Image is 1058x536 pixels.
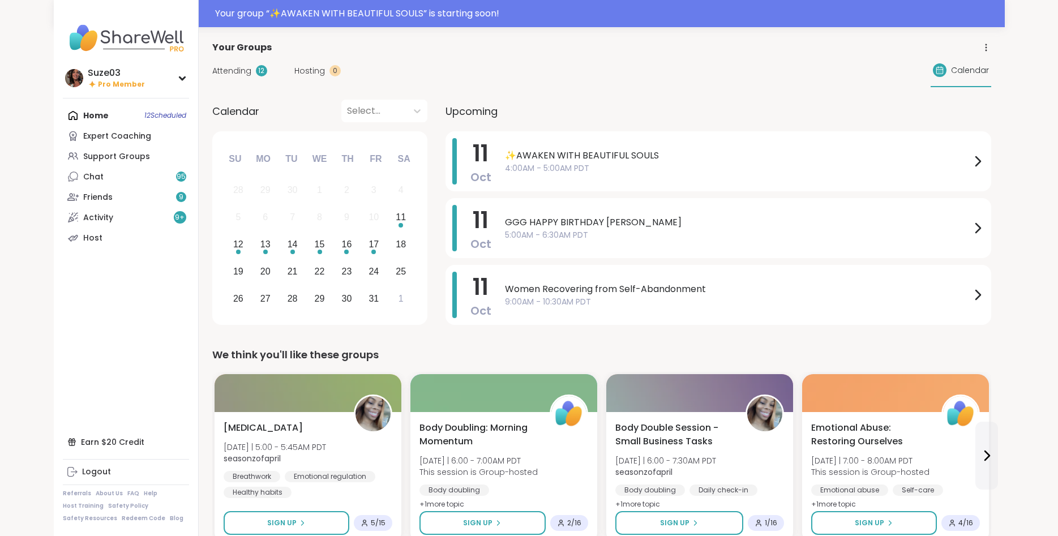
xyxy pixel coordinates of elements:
[335,286,359,311] div: Choose Thursday, October 30th, 2025
[317,209,322,225] div: 8
[811,455,930,466] span: [DATE] | 7:00 - 8:00AM PDT
[315,237,325,252] div: 15
[951,65,989,76] span: Calendar
[342,264,352,279] div: 23
[88,67,145,79] div: Suze03
[362,233,386,257] div: Choose Friday, October 17th, 2025
[943,396,978,431] img: ShareWell
[371,182,376,198] div: 3
[371,518,385,528] span: 5 / 15
[369,209,379,225] div: 10
[419,455,538,466] span: [DATE] | 6:00 - 7:00AM PDT
[317,182,322,198] div: 1
[369,264,379,279] div: 24
[335,259,359,284] div: Choose Thursday, October 23rd, 2025
[505,296,971,308] span: 9:00AM - 10:30AM PDT
[307,233,332,257] div: Choose Wednesday, October 15th, 2025
[660,518,689,528] span: Sign Up
[63,18,189,58] img: ShareWell Nav Logo
[260,264,271,279] div: 20
[212,65,251,77] span: Attending
[615,421,733,448] span: Body Double Session - Small Business Tasks
[222,147,247,171] div: Su
[294,65,325,77] span: Hosting
[615,455,716,466] span: [DATE] | 6:00 - 7:30AM PDT
[307,147,332,171] div: We
[212,104,259,119] span: Calendar
[419,511,546,535] button: Sign Up
[362,205,386,230] div: Not available Friday, October 10th, 2025
[342,291,352,306] div: 30
[260,237,271,252] div: 13
[615,484,685,496] div: Body doubling
[389,178,413,203] div: Not available Saturday, October 4th, 2025
[389,205,413,230] div: Choose Saturday, October 11th, 2025
[263,209,268,225] div: 6
[83,212,113,224] div: Activity
[63,462,189,482] a: Logout
[765,518,777,528] span: 1 / 16
[256,65,267,76] div: 12
[551,396,586,431] img: ShareWell
[280,286,305,311] div: Choose Tuesday, October 28th, 2025
[65,69,83,87] img: Suze03
[855,518,884,528] span: Sign Up
[253,205,277,230] div: Not available Monday, October 6th, 2025
[470,169,491,185] span: Oct
[122,514,165,522] a: Redeem Code
[267,518,297,528] span: Sign Up
[505,229,971,241] span: 5:00AM - 6:30AM PDT
[419,484,489,496] div: Body doubling
[315,264,325,279] div: 22
[279,147,304,171] div: Tu
[63,502,104,510] a: Host Training
[288,237,298,252] div: 14
[747,396,782,431] img: seasonzofapril
[505,149,971,162] span: ✨AWAKEN WITH BEAUTIFUL SOULS
[290,209,295,225] div: 7
[389,286,413,311] div: Choose Saturday, November 1st, 2025
[362,259,386,284] div: Choose Friday, October 24th, 2025
[83,171,104,183] div: Chat
[63,432,189,452] div: Earn $20 Credit
[280,233,305,257] div: Choose Tuesday, October 14th, 2025
[83,233,102,244] div: Host
[344,209,349,225] div: 9
[811,466,930,478] span: This session is Group-hosted
[226,205,251,230] div: Not available Sunday, October 5th, 2025
[335,233,359,257] div: Choose Thursday, October 16th, 2025
[505,216,971,229] span: GGG HAPPY BIRTHDAY [PERSON_NAME]
[233,182,243,198] div: 28
[215,7,998,20] div: Your group “ ✨AWAKEN WITH BEAUTIFUL SOULS ” is starting soon!
[226,178,251,203] div: Not available Sunday, September 28th, 2025
[399,182,404,198] div: 4
[251,147,276,171] div: Mo
[235,209,241,225] div: 5
[505,282,971,296] span: Women Recovering from Self-Abandonment
[615,511,743,535] button: Sign Up
[224,487,292,498] div: Healthy habits
[288,264,298,279] div: 21
[83,131,151,142] div: Expert Coaching
[335,178,359,203] div: Not available Thursday, October 2nd, 2025
[224,471,280,482] div: Breathwork
[108,502,148,510] a: Safety Policy
[253,233,277,257] div: Choose Monday, October 13th, 2025
[473,271,489,303] span: 11
[285,471,375,482] div: Emotional regulation
[226,286,251,311] div: Choose Sunday, October 26th, 2025
[224,511,349,535] button: Sign Up
[63,490,91,498] a: Referrals
[307,259,332,284] div: Choose Wednesday, October 22nd, 2025
[689,484,757,496] div: Daily check-in
[505,162,971,174] span: 4:00AM - 5:00AM PDT
[811,484,888,496] div: Emotional abuse
[226,233,251,257] div: Choose Sunday, October 12th, 2025
[369,237,379,252] div: 17
[473,204,489,236] span: 11
[315,291,325,306] div: 29
[362,178,386,203] div: Not available Friday, October 3rd, 2025
[224,453,281,464] b: seasonzofapril
[233,264,243,279] div: 19
[463,518,492,528] span: Sign Up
